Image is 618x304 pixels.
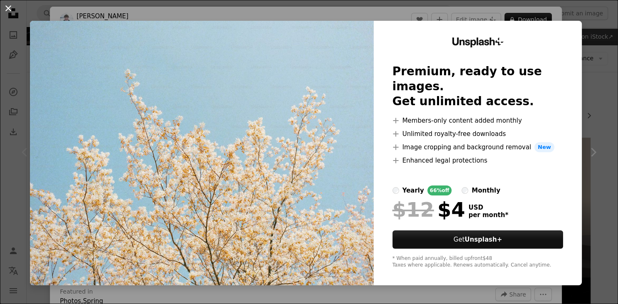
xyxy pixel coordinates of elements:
[469,204,509,211] span: USD
[469,211,509,219] span: per month *
[392,199,465,220] div: $4
[472,185,500,195] div: monthly
[392,255,563,269] div: * When paid annually, billed upfront $48 Taxes where applicable. Renews automatically. Cancel any...
[392,199,434,220] span: $12
[402,185,424,195] div: yearly
[392,187,399,194] input: yearly66%off
[427,185,452,195] div: 66% off
[392,64,563,109] h2: Premium, ready to use images. Get unlimited access.
[392,142,563,152] li: Image cropping and background removal
[392,129,563,139] li: Unlimited royalty-free downloads
[392,156,563,166] li: Enhanced legal protections
[392,116,563,126] li: Members-only content added monthly
[534,142,554,152] span: New
[464,236,502,243] strong: Unsplash+
[462,187,468,194] input: monthly
[392,230,563,249] button: GetUnsplash+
